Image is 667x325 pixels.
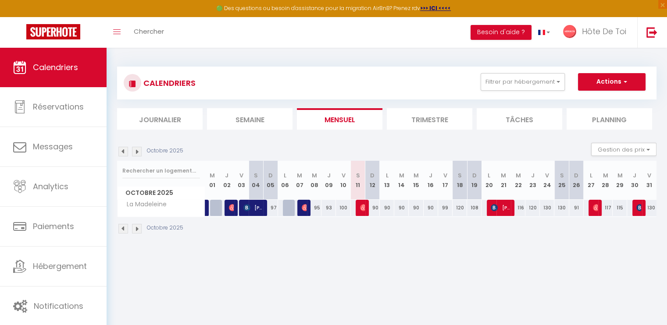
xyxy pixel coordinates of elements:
div: 130 [554,200,569,216]
li: Semaine [207,108,292,130]
th: 09 [321,161,336,200]
th: 17 [438,161,453,200]
span: Notifications [34,300,83,311]
div: 100 [336,200,350,216]
th: 05 [263,161,278,200]
th: 31 [642,161,656,200]
span: Chercher [134,27,164,36]
p: Octobre 2025 [147,147,183,155]
li: Planning [567,108,652,130]
abbr: V [545,171,549,180]
h3: CALENDRIERS [141,73,196,93]
div: 90 [394,200,409,216]
button: Besoin d'aide ? [471,25,531,40]
div: 130 [642,200,656,216]
th: 15 [409,161,423,200]
abbr: M [297,171,302,180]
div: 130 [540,200,554,216]
th: 10 [336,161,350,200]
th: 12 [365,161,380,200]
div: 91 [569,200,584,216]
th: 03 [234,161,249,200]
th: 20 [482,161,496,200]
span: [PERSON_NAME] [302,199,307,216]
a: Chercher [127,17,171,48]
abbr: S [356,171,360,180]
abbr: S [458,171,462,180]
abbr: V [647,171,651,180]
abbr: J [531,171,535,180]
div: 108 [467,200,482,216]
th: 06 [278,161,292,200]
img: Super Booking [26,24,80,39]
abbr: J [429,171,432,180]
abbr: D [268,171,273,180]
li: Journalier [117,108,203,130]
div: 99 [438,200,453,216]
span: La Madeleine [119,200,169,209]
abbr: M [617,171,623,180]
abbr: S [254,171,258,180]
th: 22 [511,161,525,200]
th: 29 [613,161,627,200]
li: Trimestre [387,108,472,130]
abbr: V [341,171,345,180]
span: [PERSON_NAME] [636,199,641,216]
abbr: M [501,171,506,180]
th: 23 [525,161,540,200]
div: 120 [525,200,540,216]
th: 01 [205,161,220,200]
th: 25 [554,161,569,200]
div: 90 [424,200,438,216]
abbr: L [488,171,490,180]
th: 13 [380,161,394,200]
th: 24 [540,161,554,200]
span: [PERSON_NAME] [593,199,598,216]
abbr: D [472,171,477,180]
abbr: D [574,171,578,180]
th: 18 [453,161,467,200]
div: 90 [380,200,394,216]
abbr: M [312,171,317,180]
abbr: V [443,171,447,180]
th: 02 [220,161,234,200]
span: Octobre 2025 [118,187,205,199]
abbr: D [370,171,375,180]
abbr: M [515,171,521,180]
th: 07 [292,161,307,200]
span: Calendriers [33,62,78,73]
span: Hôte De Toi [582,26,626,37]
abbr: J [327,171,331,180]
span: Enhora Deval [360,199,365,216]
abbr: M [603,171,608,180]
span: Analytics [33,181,68,192]
abbr: J [633,171,636,180]
span: [PERSON_NAME] [243,199,263,216]
span: Hébergement [33,261,87,272]
button: Actions [578,73,646,91]
th: 08 [307,161,321,200]
span: Paiements [33,221,74,232]
a: >>> ICI <<<< [420,4,451,12]
div: 117 [598,200,613,216]
input: Rechercher un logement... [122,163,200,179]
div: 116 [511,200,525,216]
abbr: M [399,171,404,180]
th: 11 [351,161,365,200]
th: 26 [569,161,584,200]
p: Octobre 2025 [147,224,183,232]
th: 14 [394,161,409,200]
div: 95 [307,200,321,216]
a: ... Hôte De Toi [556,17,637,48]
button: Gestion des prix [591,143,656,156]
li: Mensuel [297,108,382,130]
th: 30 [627,161,642,200]
div: 90 [365,200,380,216]
span: Réservations [33,101,84,112]
button: Filtrer par hébergement [481,73,565,91]
abbr: L [589,171,592,180]
span: [PERSON_NAME] [491,199,510,216]
th: 04 [249,161,263,200]
abbr: L [284,171,286,180]
th: 19 [467,161,482,200]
